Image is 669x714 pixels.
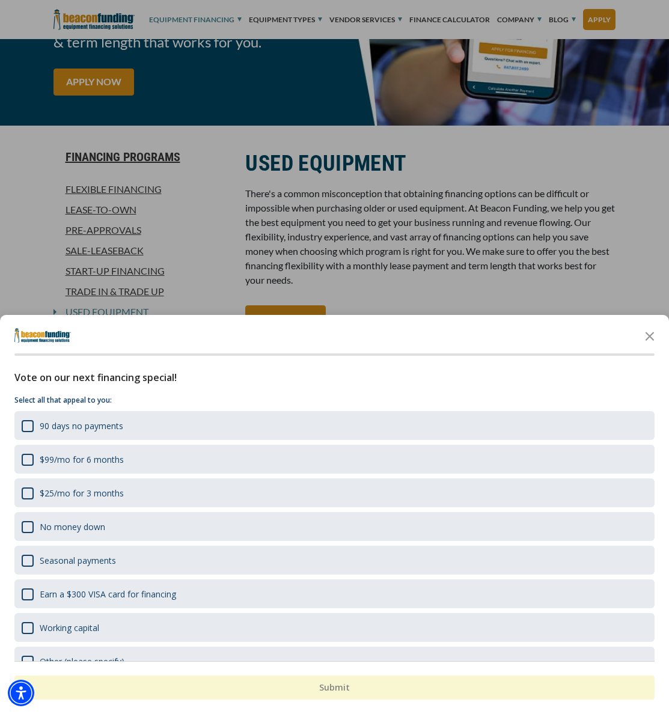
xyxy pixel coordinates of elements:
[40,521,105,532] div: No money down
[14,676,655,700] button: Submit
[40,555,116,566] div: Seasonal payments
[14,613,655,642] div: Working capital
[14,445,655,474] div: $99/mo for 6 months
[14,647,655,676] div: Other (please specify)
[14,411,655,440] div: 90 days no payments
[14,394,655,406] p: Select all that appeal to you:
[40,420,123,432] div: 90 days no payments
[40,656,124,667] div: Other (please specify)
[14,546,655,575] div: Seasonal payments
[40,622,99,633] div: Working capital
[40,487,124,499] div: $25/mo for 3 months
[14,370,655,385] div: Vote on our next financing special!
[14,512,655,541] div: No money down
[638,323,662,347] button: Close the survey
[14,328,71,343] img: Company logo
[40,454,124,465] div: $99/mo for 6 months
[14,579,655,608] div: Earn a $300 VISA card for financing
[14,478,655,507] div: $25/mo for 3 months
[40,588,176,600] div: Earn a $300 VISA card for financing
[8,680,34,706] div: Accessibility Menu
